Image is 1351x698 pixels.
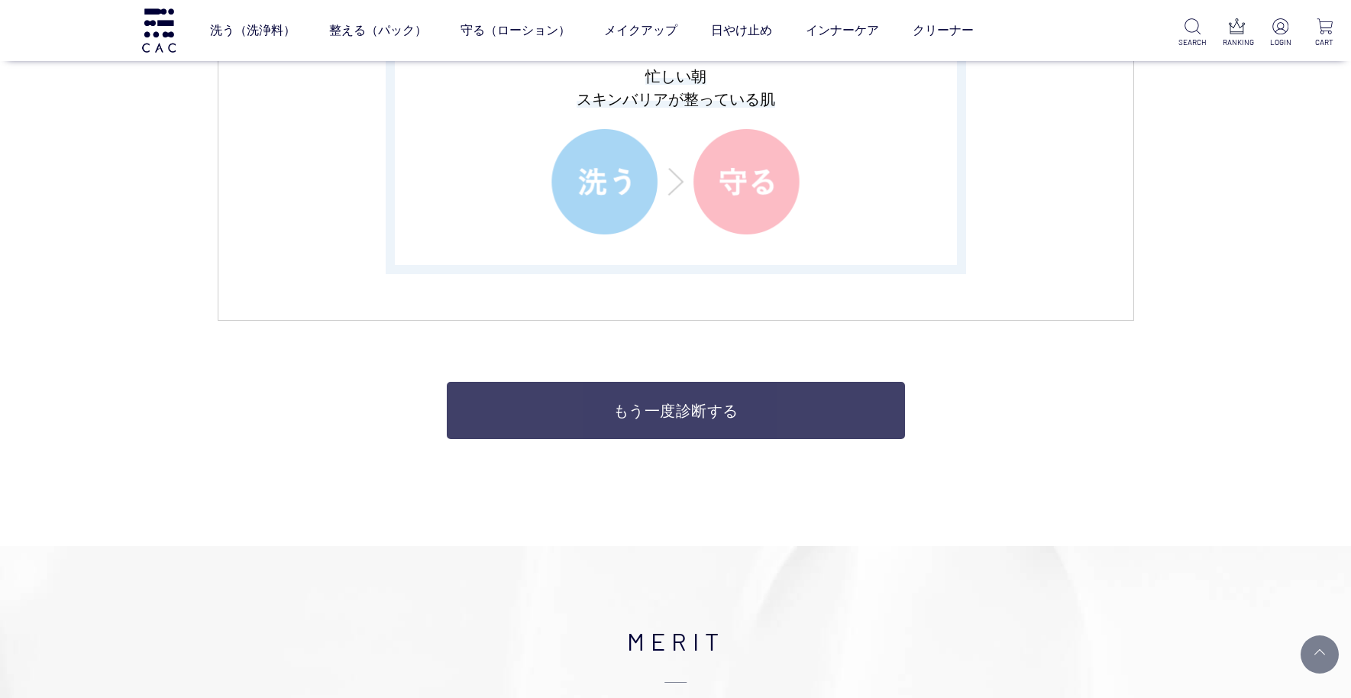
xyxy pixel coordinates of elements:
[481,129,871,235] img: 洗う 守る
[1178,37,1207,48] p: SEARCH
[806,9,879,52] a: インナーケア
[140,8,178,52] img: logo
[1178,18,1207,48] a: SEARCH
[1311,37,1339,48] p: CART
[1311,18,1339,48] a: CART
[329,9,427,52] a: 整える（パック）
[461,9,570,52] a: 守る（ローション）
[1223,18,1251,48] a: RANKING
[577,68,775,108] span: 忙しい朝 スキンバリアが整っている肌
[913,9,974,52] a: クリーナー
[210,9,296,52] a: 洗う（洗浄料）
[711,9,772,52] a: 日やけ止め
[604,9,677,52] a: メイクアップ
[1266,37,1294,48] p: LOGIN
[447,382,905,439] a: もう一度診断する
[1266,18,1294,48] a: LOGIN
[1223,37,1251,48] p: RANKING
